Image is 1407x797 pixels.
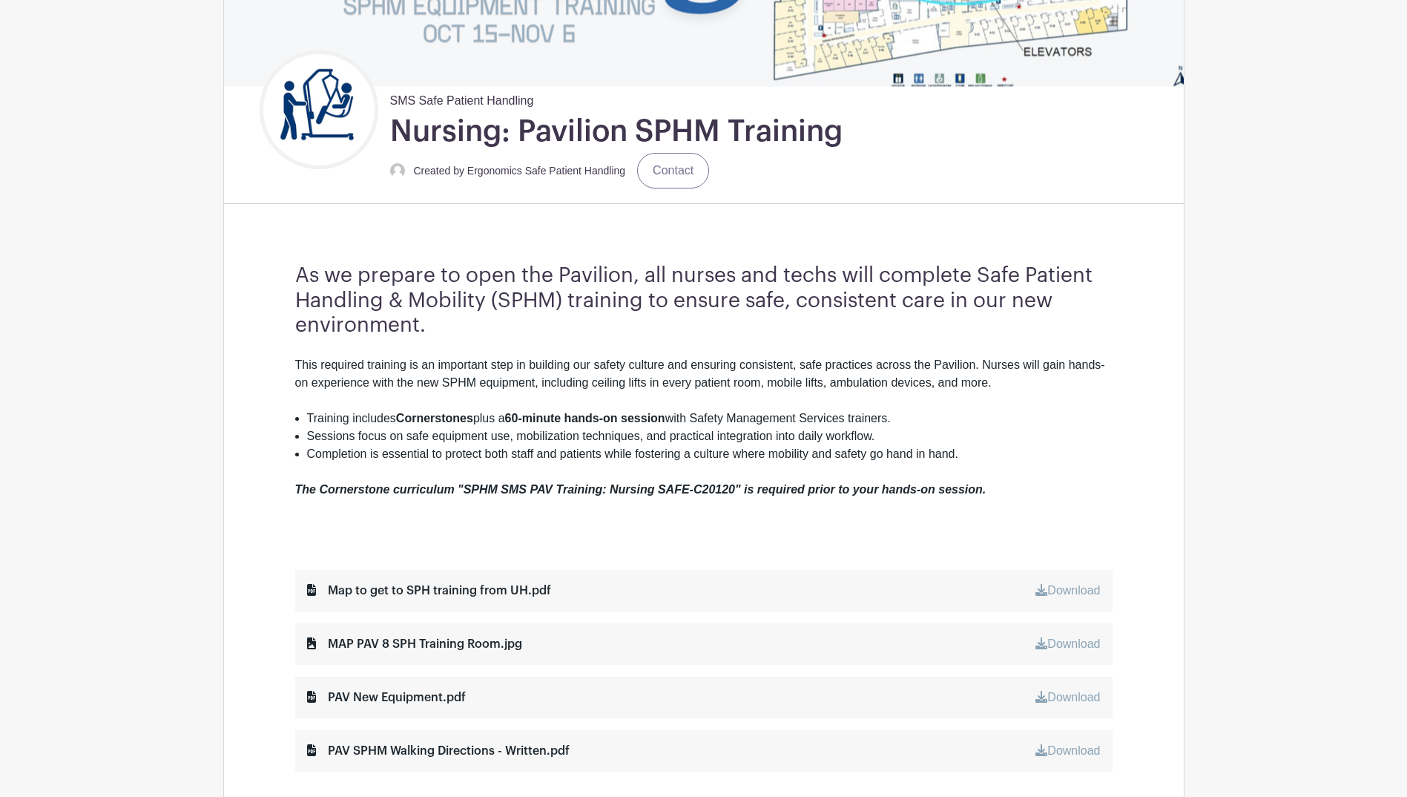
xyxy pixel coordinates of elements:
[307,582,551,600] div: Map to get to SPH training from UH.pdf
[295,263,1113,338] h3: As we prepare to open the Pavilion, all nurses and techs will complete Safe Patient Handling & Mo...
[307,445,1113,463] li: Completion is essential to protect both staff and patients while fostering a culture where mobili...
[390,113,843,150] h1: Nursing: Pavilion SPHM Training
[505,412,665,424] strong: 60-minute hands-on session
[414,165,626,177] small: Created by Ergonomics Safe Patient Handling
[307,410,1113,427] li: Training includes plus a with Safety Management Services trainers.
[307,427,1113,445] li: Sessions focus on safe equipment use, mobilization techniques, and practical integration into dai...
[295,483,986,496] em: The Cornerstone curriculum "SPHM SMS PAV Training: Nursing SAFE-C20120" is required prior to your...
[263,54,375,165] img: Untitled%20design.png
[307,635,522,653] div: MAP PAV 8 SPH Training Room.jpg
[1035,744,1100,757] a: Download
[307,689,466,706] div: PAV New Equipment.pdf
[307,742,570,760] div: PAV SPHM Walking Directions - Written.pdf
[1035,584,1100,597] a: Download
[390,163,405,178] img: default-ce2991bfa6775e67f084385cd625a349d9dcbb7a52a09fb2fda1e96e2d18dcdb.png
[396,412,473,424] strong: Cornerstones
[1035,637,1100,650] a: Download
[1035,691,1100,703] a: Download
[295,356,1113,410] div: This required training is an important step in building our safety culture and ensuring consisten...
[637,153,709,188] a: Contact
[390,86,534,110] span: SMS Safe Patient Handling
